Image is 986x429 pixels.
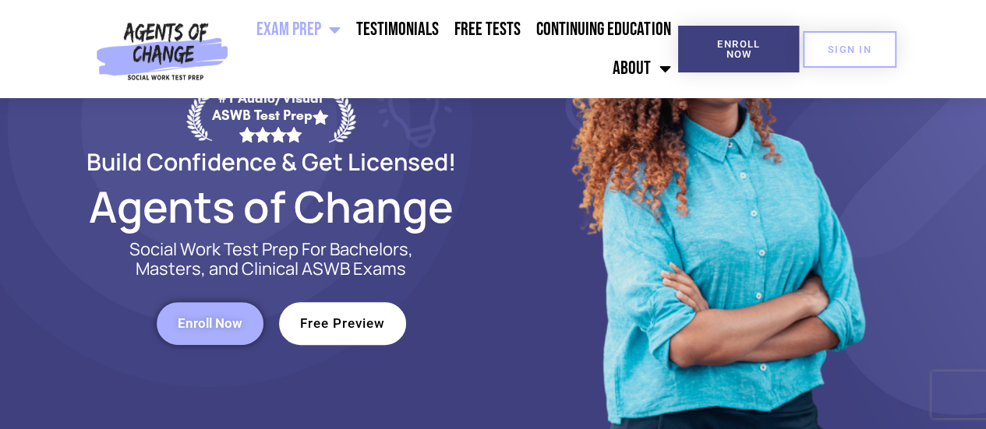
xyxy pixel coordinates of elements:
span: Free Preview [300,317,385,330]
h2: Agents of Change [49,188,493,224]
a: Enroll Now [678,26,799,72]
a: Enroll Now [157,302,263,345]
a: About [605,49,678,88]
a: Continuing Education [528,10,678,49]
nav: Menu [235,10,678,88]
p: Social Work Test Prep For Bachelors, Masters, and Clinical ASWB Exams [111,240,431,279]
span: SIGN IN [828,44,871,55]
a: Exam Prep [249,10,348,49]
div: #1 Audio/Visual ASWB Test Prep [212,90,329,142]
a: Testimonials [348,10,447,49]
span: Enroll Now [703,39,774,59]
a: Free Tests [447,10,528,49]
h2: Build Confidence & Get Licensed! [49,150,493,173]
a: SIGN IN [803,31,896,68]
a: Free Preview [279,302,406,345]
span: Enroll Now [178,317,242,330]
